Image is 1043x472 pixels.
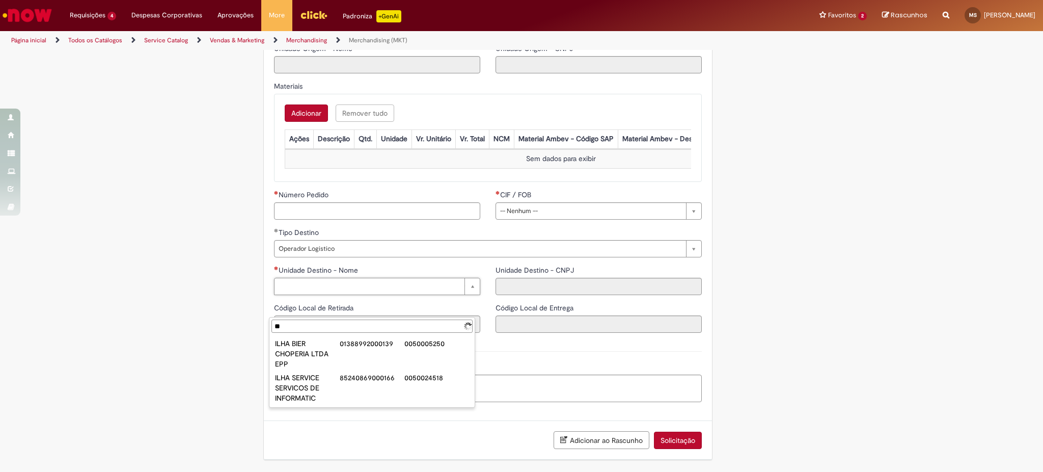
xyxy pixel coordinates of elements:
div: 0050024518 [404,373,469,383]
div: 85240869000166 [340,373,404,383]
div: ILHA BIER CHOPERIA LTDA EPP [275,338,340,369]
ul: Unidade Destino - Nome [269,335,475,407]
div: 0050005250 [404,338,469,349]
div: ILHA SERVICE SERVICOS DE INFORMATIC [275,373,340,403]
div: 01388992000139 [340,338,404,349]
